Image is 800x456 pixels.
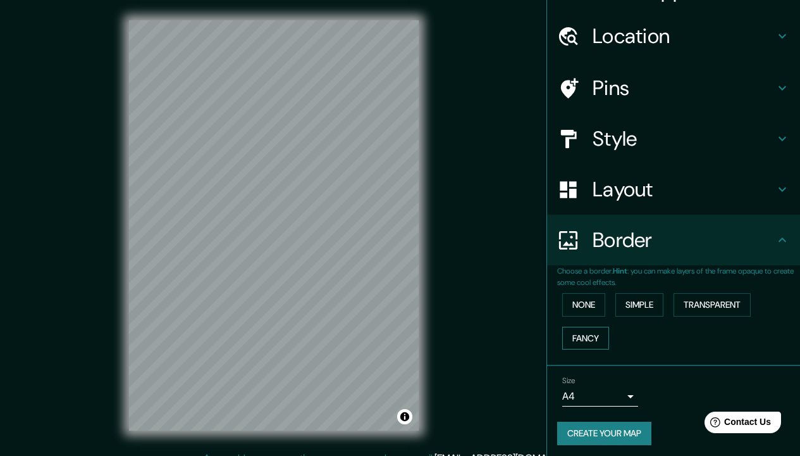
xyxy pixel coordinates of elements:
p: Choose a border. : you can make layers of the frame opaque to create some cool effects. [557,265,800,288]
div: A4 [562,386,638,407]
div: Layout [547,164,800,215]
h4: Layout [593,177,775,202]
button: Create your map [557,422,651,445]
h4: Border [593,227,775,253]
button: Toggle attribution [397,409,412,424]
div: Border [547,215,800,265]
iframe: Help widget launcher [687,407,786,442]
div: Location [547,11,800,61]
button: Fancy [562,327,609,350]
canvas: Map [129,20,419,431]
h4: Location [593,23,775,49]
h4: Style [593,126,775,151]
button: Transparent [674,293,751,317]
label: Size [562,376,575,386]
div: Pins [547,63,800,113]
button: Simple [615,293,663,317]
button: None [562,293,605,317]
h4: Pins [593,75,775,101]
b: Hint [613,266,627,276]
div: Style [547,113,800,164]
